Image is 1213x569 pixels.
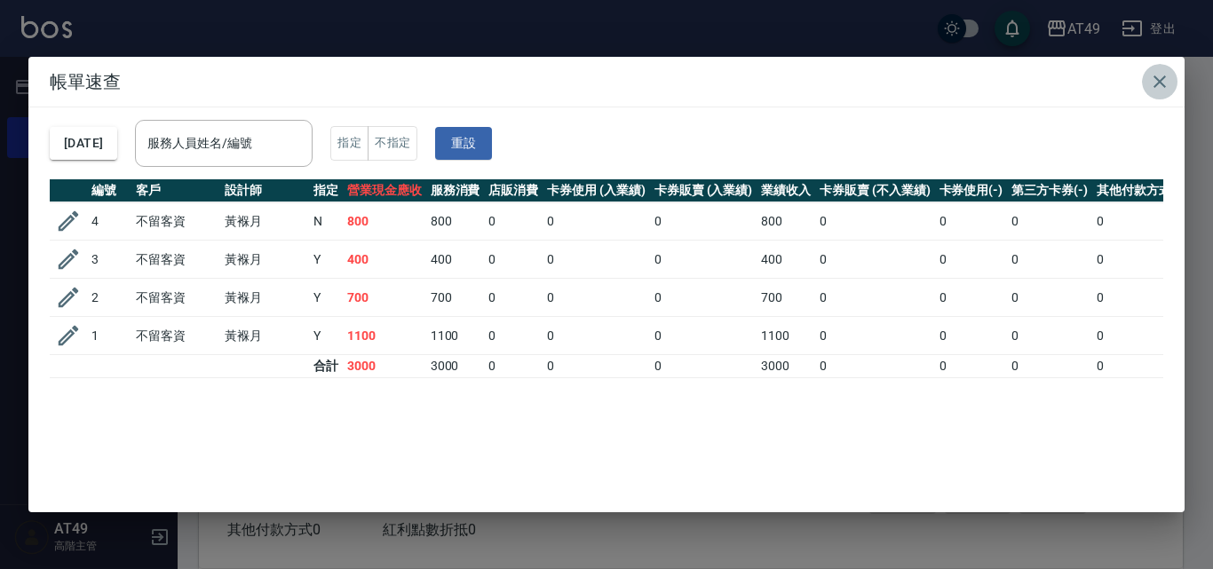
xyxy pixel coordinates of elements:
[650,317,757,355] td: 0
[815,279,934,317] td: 0
[131,241,220,279] td: 不留客資
[1007,179,1092,202] th: 第三方卡券(-)
[757,179,815,202] th: 業績收入
[1092,279,1190,317] td: 0
[131,279,220,317] td: 不留客資
[220,317,309,355] td: 黃褓月
[815,355,934,378] td: 0
[1007,317,1092,355] td: 0
[815,202,934,241] td: 0
[1007,355,1092,378] td: 0
[650,179,757,202] th: 卡券販賣 (入業績)
[220,241,309,279] td: 黃褓月
[309,202,343,241] td: N
[935,241,1008,279] td: 0
[1007,241,1092,279] td: 0
[343,355,426,378] td: 3000
[484,317,543,355] td: 0
[1007,279,1092,317] td: 0
[87,279,131,317] td: 2
[1092,355,1190,378] td: 0
[426,317,485,355] td: 1100
[815,179,934,202] th: 卡券販賣 (不入業績)
[650,202,757,241] td: 0
[484,179,543,202] th: 店販消費
[935,202,1008,241] td: 0
[543,279,650,317] td: 0
[484,355,543,378] td: 0
[309,317,343,355] td: Y
[543,241,650,279] td: 0
[220,202,309,241] td: 黃褓月
[87,202,131,241] td: 4
[343,241,426,279] td: 400
[935,279,1008,317] td: 0
[935,355,1008,378] td: 0
[757,241,815,279] td: 400
[131,202,220,241] td: 不留客資
[220,179,309,202] th: 設計師
[543,317,650,355] td: 0
[343,317,426,355] td: 1100
[543,355,650,378] td: 0
[757,202,815,241] td: 800
[484,202,543,241] td: 0
[87,241,131,279] td: 3
[309,179,343,202] th: 指定
[757,355,815,378] td: 3000
[757,317,815,355] td: 1100
[343,179,426,202] th: 營業現金應收
[309,279,343,317] td: Y
[815,241,934,279] td: 0
[309,241,343,279] td: Y
[1092,202,1190,241] td: 0
[757,279,815,317] td: 700
[935,317,1008,355] td: 0
[343,202,426,241] td: 800
[484,241,543,279] td: 0
[1007,202,1092,241] td: 0
[426,179,485,202] th: 服務消費
[87,179,131,202] th: 編號
[87,317,131,355] td: 1
[435,127,492,160] button: 重設
[220,279,309,317] td: 黃褓月
[368,126,417,161] button: 不指定
[131,179,220,202] th: 客戶
[50,127,117,160] button: [DATE]
[426,202,485,241] td: 800
[1092,179,1190,202] th: 其他付款方式(-)
[426,279,485,317] td: 700
[543,202,650,241] td: 0
[650,241,757,279] td: 0
[131,317,220,355] td: 不留客資
[426,355,485,378] td: 3000
[1092,241,1190,279] td: 0
[343,279,426,317] td: 700
[935,179,1008,202] th: 卡券使用(-)
[484,279,543,317] td: 0
[1092,317,1190,355] td: 0
[815,317,934,355] td: 0
[330,126,369,161] button: 指定
[426,241,485,279] td: 400
[543,179,650,202] th: 卡券使用 (入業績)
[28,57,1185,107] h2: 帳單速查
[650,355,757,378] td: 0
[309,355,343,378] td: 合計
[650,279,757,317] td: 0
